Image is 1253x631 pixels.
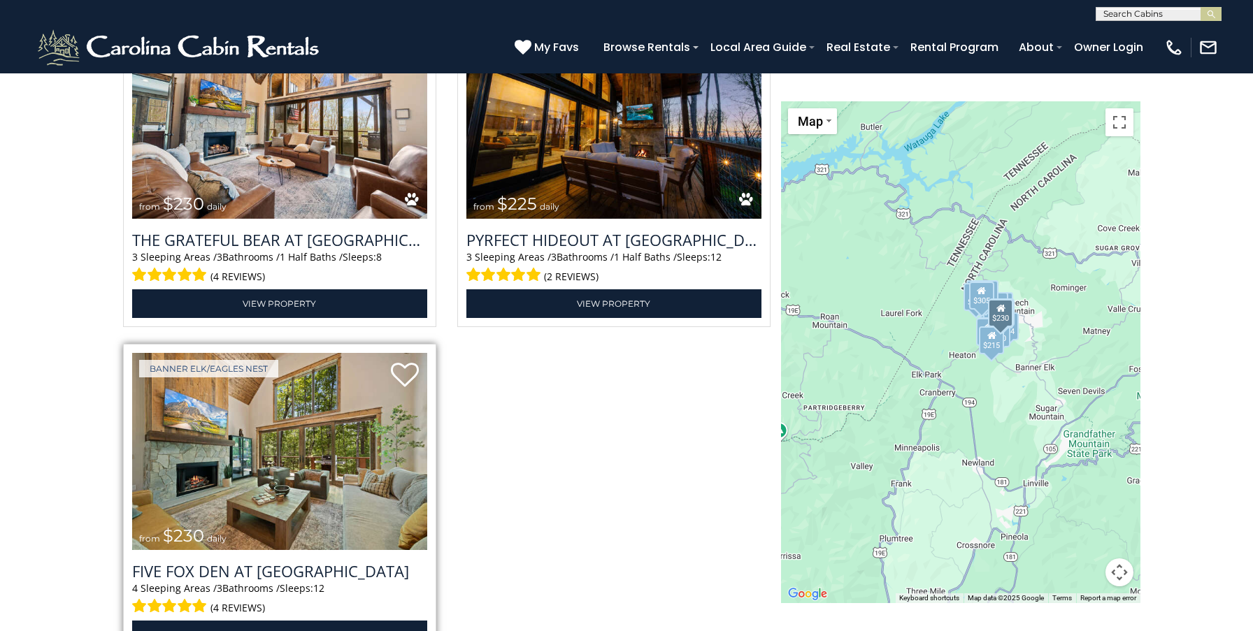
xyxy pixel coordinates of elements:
[993,312,1018,340] div: $424
[139,360,278,377] a: Banner Elk/Eagles Nest
[985,319,1010,347] div: $250
[132,21,427,219] a: The Grateful Bear at Eagles Nest from $230 daily
[132,581,427,617] div: Sleeping Areas / Bathrooms / Sleeps:
[466,21,761,219] img: Pyrfect Hideout at Eagles Nest
[1105,558,1133,586] button: Map camera controls
[210,599,265,617] span: (4 reviews)
[466,250,472,263] span: 3
[466,21,761,219] a: Pyrfect Hideout at Eagles Nest from $225 daily
[1198,38,1218,57] img: mail-regular-white.png
[132,353,427,551] a: Five Fox Den at Eagles Nest from $230 daily
[139,201,160,212] span: from
[280,250,343,263] span: 1 Half Baths /
[1067,35,1150,59] a: Owner Login
[988,299,1013,327] div: $230
[596,35,697,59] a: Browse Rentals
[210,268,265,286] span: (4 reviews)
[899,593,959,603] button: Keyboard shortcuts
[614,250,677,263] span: 1 Half Baths /
[798,114,823,129] span: Map
[139,533,160,544] span: from
[1080,594,1136,602] a: Report a map error
[987,292,1012,320] div: $200
[132,581,138,595] span: 4
[473,201,494,212] span: from
[1105,108,1133,136] button: Toggle fullscreen view
[163,194,204,214] span: $230
[819,35,897,59] a: Real Estate
[466,250,761,286] div: Sleeping Areas / Bathrooms / Sleeps:
[466,229,761,250] a: Pyrfect Hideout at [GEOGRAPHIC_DATA]
[217,581,222,595] span: 3
[964,283,989,311] div: $285
[544,268,599,286] span: (2 reviews)
[132,229,427,250] h3: The Grateful Bear at Eagles Nest
[132,560,427,581] a: Five Fox Den at [GEOGRAPHIC_DATA]
[132,353,427,551] img: Five Fox Den at Eagles Nest
[973,280,998,308] div: $720
[132,21,427,219] img: The Grateful Bear at Eagles Nest
[163,525,204,546] span: $230
[989,298,1014,326] div: $230
[207,201,227,212] span: daily
[540,201,559,212] span: daily
[968,594,1044,602] span: Map data ©2025 Google
[466,289,761,318] a: View Property
[703,35,813,59] a: Local Area Guide
[975,318,1001,346] div: $305
[132,289,427,318] a: View Property
[515,38,582,57] a: My Favs
[132,229,427,250] a: The Grateful Bear at [GEOGRAPHIC_DATA]
[217,250,222,263] span: 3
[968,282,994,310] div: $305
[534,38,579,56] span: My Favs
[979,326,1004,354] div: $215
[132,250,427,286] div: Sleeping Areas / Bathrooms / Sleeps:
[497,194,537,214] span: $225
[207,533,227,544] span: daily
[903,35,1005,59] a: Rental Program
[132,250,138,263] span: 3
[466,229,761,250] h3: Pyrfect Hideout at Eagles Nest
[785,585,831,603] img: Google
[551,250,557,263] span: 3
[788,108,837,134] button: Change map style
[1052,594,1072,602] a: Terms (opens in new tab)
[132,560,427,581] h3: Five Fox Den at Eagles Nest
[785,585,831,603] a: Open this area in Google Maps (opens a new window)
[376,250,382,263] span: 8
[1012,35,1061,59] a: About
[35,27,325,68] img: White-1-2.png
[1164,38,1184,57] img: phone-regular-white.png
[710,250,722,263] span: 12
[313,581,324,595] span: 12
[391,361,419,391] a: Add to favorites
